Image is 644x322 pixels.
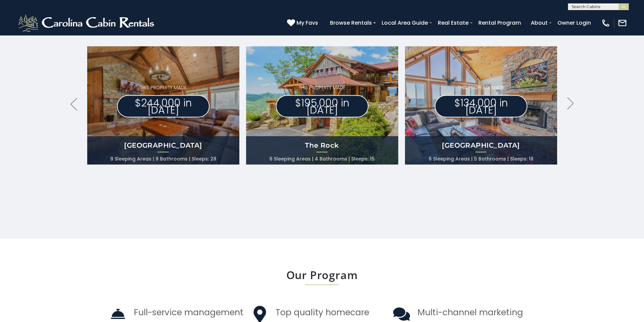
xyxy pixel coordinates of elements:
[87,141,239,150] h4: [GEOGRAPHIC_DATA]
[296,19,318,27] span: My Favs
[434,17,472,29] a: Real Estate
[156,154,190,164] li: 9 Bathrooms
[117,84,210,91] p: THIS PROPERTY MADE
[351,154,375,164] li: Sleeps: 15
[246,46,398,165] a: THIS PROPERTY MADE $195,000 in [DATE] The Rock 6 Sleeping Areas 4 Bathrooms Sleeps: 15
[276,84,368,91] p: THIS PROPERTY MADE
[435,95,527,118] p: $134,000 in [DATE]
[405,141,557,150] h4: [GEOGRAPHIC_DATA]
[246,141,398,150] h4: The Rock
[117,95,210,118] p: $244,000 in [DATE]
[405,46,557,165] a: THIS PROPERTY MADE $134,000 in [DATE] [GEOGRAPHIC_DATA] 6 Sleeping Areas 5 Bathrooms Sleeps: 18
[134,306,243,319] p: Full-service management
[109,269,535,281] h2: Our Program
[475,17,524,29] a: Rental Program
[315,154,350,164] li: 4 Bathrooms
[435,84,527,91] p: THIS PROPERTY MADE
[429,154,473,164] li: 6 Sleeping Areas
[527,17,551,29] a: About
[269,154,313,164] li: 6 Sleeping Areas
[618,18,627,28] img: mail-regular-white.png
[510,154,533,164] li: Sleeps: 18
[474,154,509,164] li: 5 Bathrooms
[276,95,368,118] p: $195,000 in [DATE]
[192,154,216,164] li: Sleeps: 28
[17,13,157,33] img: White-1-2.png
[287,19,320,27] a: My Favs
[554,17,594,29] a: Owner Login
[87,46,239,165] a: THIS PROPERTY MADE $244,000 in [DATE] [GEOGRAPHIC_DATA] 9 Sleeping Areas 9 Bathrooms Sleeps: 28
[378,17,431,29] a: Local Area Guide
[418,306,523,319] p: Multi-channel marketing
[276,306,369,319] p: Top quality homecare
[601,18,611,28] img: phone-regular-white.png
[327,17,375,29] a: Browse Rentals
[110,154,154,164] li: 9 Sleeping Areas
